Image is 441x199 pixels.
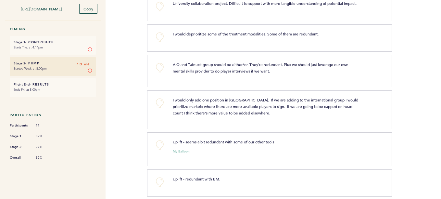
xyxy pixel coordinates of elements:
span: University collaboration project. Difficult to support with more tangible understanding of potent... [173,1,357,6]
span: Copy [83,6,93,11]
time: Started Wed. at 5:00pm [14,66,47,71]
span: Uplift - seems a bit redundant with some of our other tools [173,139,274,144]
span: I would only add one position in [GEOGRAPHIC_DATA]. If we are adding to the international group I... [173,97,359,115]
span: I would deprioritize some of the treatment modalities. Some of them are redundant. [173,31,319,36]
small: Flight End [14,82,30,86]
span: Overall [10,154,29,161]
span: AIQ and Tatnuck group should be either/or. They're redundant. Plus we should just leverage our ow... [173,62,349,73]
h6: - Results [14,82,92,86]
span: 82% [36,134,55,139]
span: 1D 6H [77,61,89,68]
span: Stage 2 [10,144,29,150]
time: Starts Thu. at 4:14pm [14,45,43,49]
span: 11 [36,123,55,128]
h5: Timing [10,27,96,31]
small: Stage 2 [14,61,25,65]
h6: - Contribute [14,40,92,44]
h5: Participation [10,113,96,117]
button: Copy [79,4,97,14]
span: Participants [10,122,29,129]
small: Stage 1 [14,40,25,44]
time: Ends Fri. at 5:00pm [14,87,40,92]
span: 82% [36,155,55,160]
span: 27% [36,145,55,149]
h6: - Pump [14,61,92,65]
small: My Balloon [173,150,190,153]
span: Uplift - redundant with BM. [173,176,220,181]
span: Stage 1 [10,133,29,139]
